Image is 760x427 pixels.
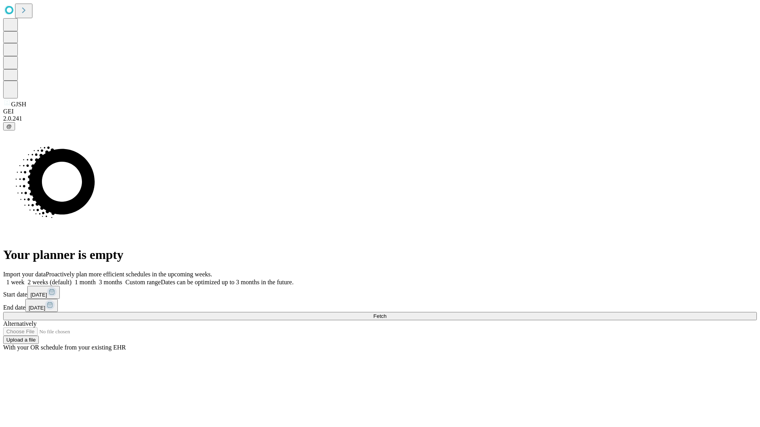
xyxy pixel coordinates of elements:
button: @ [3,122,15,130]
button: [DATE] [25,299,58,312]
div: End date [3,299,757,312]
span: 3 months [99,279,122,285]
span: With your OR schedule from your existing EHR [3,344,126,351]
span: 1 week [6,279,25,285]
span: 1 month [75,279,96,285]
div: 2.0.241 [3,115,757,122]
span: Dates can be optimized up to 3 months in the future. [161,279,293,285]
span: Fetch [373,313,386,319]
button: Fetch [3,312,757,320]
span: [DATE] [30,292,47,298]
span: Alternatively [3,320,36,327]
div: GEI [3,108,757,115]
span: Custom range [125,279,161,285]
button: Upload a file [3,336,39,344]
span: Proactively plan more efficient schedules in the upcoming weeks. [46,271,212,278]
h1: Your planner is empty [3,248,757,262]
span: 2 weeks (default) [28,279,72,285]
span: Import your data [3,271,46,278]
span: GJSH [11,101,26,108]
span: @ [6,123,12,129]
div: Start date [3,286,757,299]
button: [DATE] [27,286,60,299]
span: [DATE] [28,305,45,311]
